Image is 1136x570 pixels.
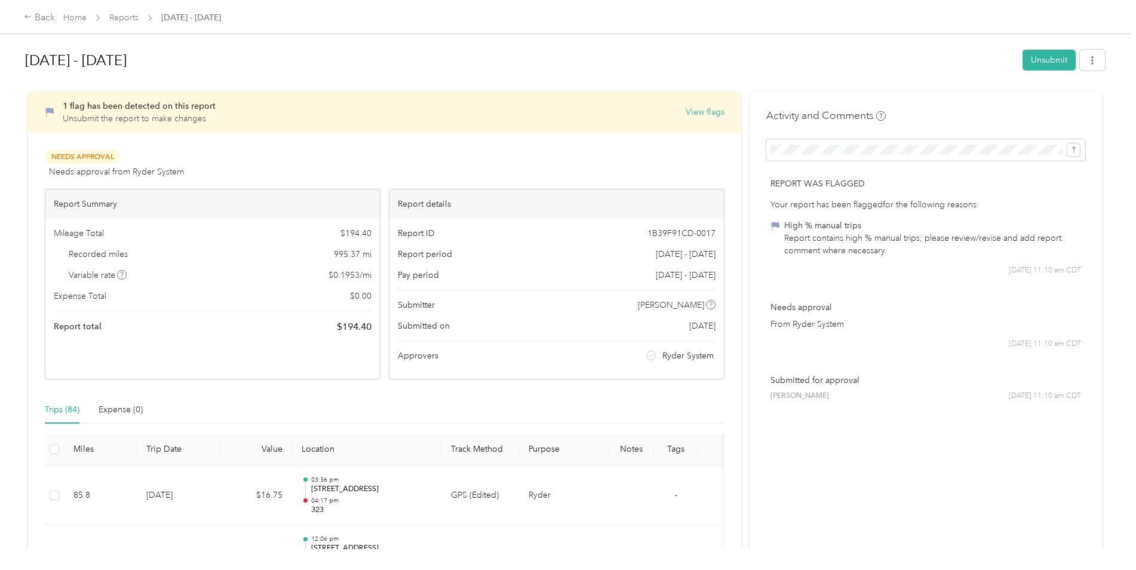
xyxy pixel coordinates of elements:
span: Expense Total [54,290,106,302]
span: Recorded miles [69,248,128,261]
td: 85.8 [64,466,137,526]
span: Pay period [398,269,439,281]
span: [DATE] - [DATE] [656,248,716,261]
span: Report ID [398,227,435,240]
span: Submitter [398,299,435,311]
span: Needs Approval [45,150,120,164]
span: Ryder System [662,350,714,362]
span: Submitted on [398,320,450,332]
p: Unsubmit the report to make changes [63,112,216,125]
span: 1 flag has been detected on this report [63,101,216,111]
th: Miles [64,433,137,466]
a: Reports [109,13,139,23]
span: $ 0.1953 / mi [328,269,371,281]
span: Mileage Total [54,227,104,240]
th: Trip Date [137,433,220,466]
p: 12:06 pm [311,535,432,543]
span: [DATE] 11:10 am CDT [1009,391,1081,402]
span: - [675,490,677,500]
span: [DATE] - [DATE] [161,11,221,24]
p: 03:36 pm [311,476,432,484]
span: Approvers [398,350,438,362]
th: Purpose [519,433,609,466]
div: Report details [389,189,724,219]
span: Report total [54,320,102,333]
button: Unsubmit [1023,50,1076,71]
p: 323 [311,505,432,516]
th: Tags [653,433,698,466]
p: From Ryder System [770,318,1081,330]
p: [STREET_ADDRESS] [311,484,432,495]
span: [DATE] - [DATE] [656,269,716,281]
p: Needs approval [770,301,1081,314]
span: $ 0.00 [350,290,371,302]
span: 1B39F91CD-0017 [647,227,716,240]
td: [DATE] [137,466,220,526]
td: GPS (Edited) [441,466,519,526]
span: [PERSON_NAME] [770,391,829,402]
div: Back [24,11,55,25]
th: Value [220,433,292,466]
th: Track Method [441,433,519,466]
th: Location [292,433,441,466]
span: Needs approval from Ryder System [49,166,184,178]
span: Variable rate [69,269,127,281]
td: Ryder [519,466,609,526]
td: $16.75 [220,466,292,526]
iframe: Everlance-gr Chat Button Frame [1069,503,1136,570]
span: [DATE] 11:10 am CDT [1009,265,1081,276]
div: Report Summary [45,189,380,219]
div: Report contains high % manual trips; please review/revise and add report comment where necessary. [784,232,1081,257]
span: 995.37 mi [334,248,371,261]
span: $ 194.40 [340,227,371,240]
p: Report was flagged [770,177,1081,190]
p: Submitted for approval [770,374,1081,387]
div: Trips (84) [45,403,79,416]
span: [DATE] 11:10 am CDT [1009,339,1081,350]
th: Notes [609,433,653,466]
h4: Activity and Comments [766,108,886,123]
div: Your report has been flagged for the following reasons: [770,198,1081,211]
span: [DATE] [689,320,716,332]
span: Report period [398,248,452,261]
h1: Aug 1 - 31, 2025 [25,46,1014,75]
button: View flags [686,106,724,118]
p: [STREET_ADDRESS] [311,543,432,554]
span: $ 194.40 [337,320,371,334]
a: Home [63,13,87,23]
p: 04:17 pm [311,497,432,505]
div: Expense (0) [99,403,143,416]
div: High % manual trips [784,219,1081,232]
span: [PERSON_NAME] [638,299,704,311]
